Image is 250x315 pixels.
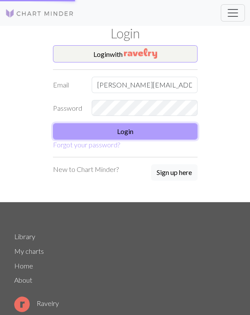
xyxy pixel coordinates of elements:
[9,26,241,42] h1: Login
[221,4,245,22] button: Toggle navigation
[14,247,44,255] a: My charts
[214,281,241,306] iframe: chat widget
[53,164,119,175] p: New to Chart Minder?
[5,8,74,19] img: Logo
[151,164,198,181] a: Sign up here
[14,296,30,312] img: Ravelry logo
[14,262,33,270] a: Home
[14,232,35,240] a: Library
[53,45,198,62] button: Loginwith
[14,276,32,284] a: About
[48,77,86,93] label: Email
[14,299,59,307] a: Ravelry
[48,100,86,116] label: Password
[53,123,198,140] button: Login
[124,48,157,59] img: Ravelry
[151,164,198,181] button: Sign up here
[53,140,120,149] a: Forgot your password?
